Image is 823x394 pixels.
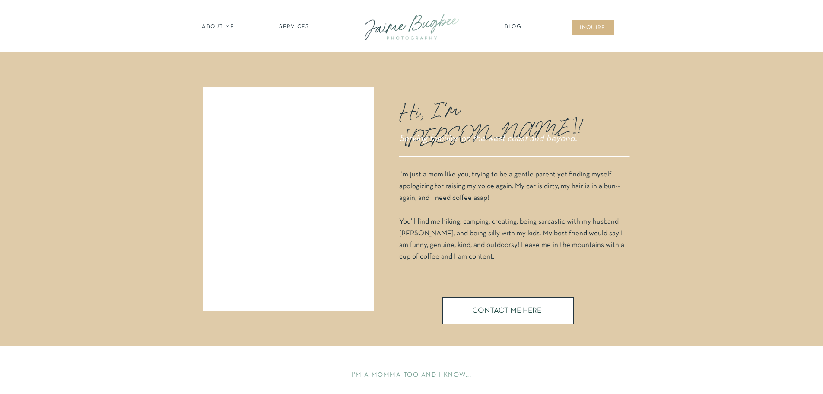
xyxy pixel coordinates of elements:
[399,169,628,272] p: I'm just a mom like you, trying to be a gentle parent yet finding myself apologizing for raising ...
[399,89,574,129] p: Hi, I'm [PERSON_NAME]!
[280,371,544,380] h2: I'M A MOMMA TOO AND I KNOW...
[210,95,368,304] iframe: 909373527
[502,23,524,32] a: Blog
[575,24,610,32] a: inqUIre
[399,135,577,143] i: Serving families on the west coast and beyond.
[270,23,319,32] a: SERVICES
[200,23,237,32] a: about ME
[472,307,543,317] a: CONTACT ME HERE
